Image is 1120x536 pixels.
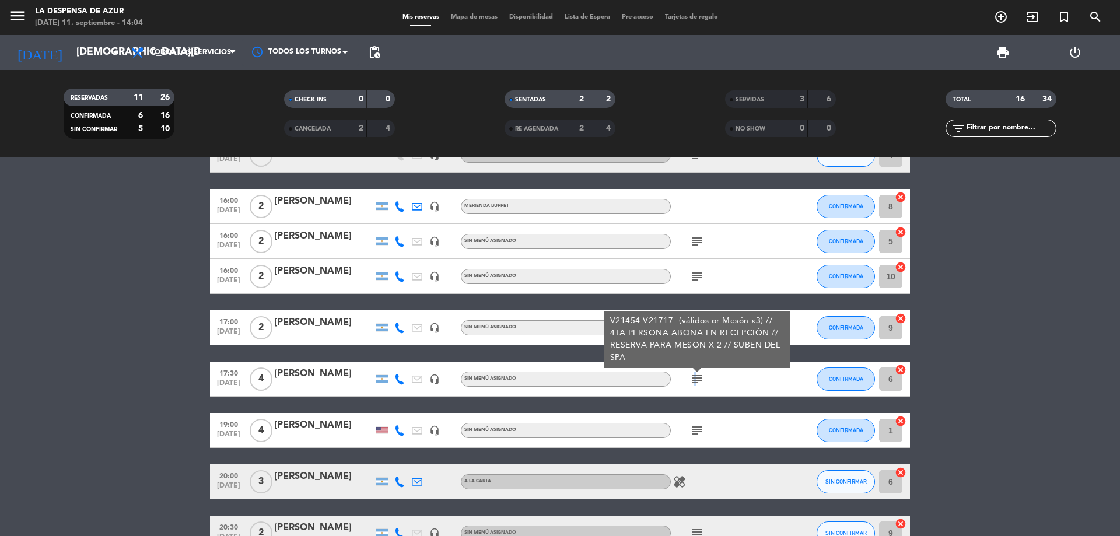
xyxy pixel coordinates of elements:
[895,313,907,324] i: cancel
[429,323,440,333] i: headset_mic
[1042,95,1054,103] strong: 34
[515,97,546,103] span: SENTADAS
[214,379,243,393] span: [DATE]
[817,265,875,288] button: CONFIRMADA
[829,427,863,433] span: CONFIRMADA
[736,97,764,103] span: SERVIDAS
[214,276,243,290] span: [DATE]
[71,127,117,132] span: SIN CONFIRMAR
[895,415,907,427] i: cancel
[274,315,373,330] div: [PERSON_NAME]
[953,97,971,103] span: TOTAL
[965,122,1056,135] input: Filtrar por nombre...
[606,95,613,103] strong: 2
[817,470,875,493] button: SIN CONFIRMAR
[274,264,373,279] div: [PERSON_NAME]
[429,201,440,212] i: headset_mic
[429,425,440,436] i: headset_mic
[659,14,724,20] span: Tarjetas de regalo
[829,203,863,209] span: CONFIRMADA
[817,419,875,442] button: CONFIRMADA
[800,95,804,103] strong: 3
[825,530,867,536] span: SIN CONFIRMAR
[386,95,393,103] strong: 0
[817,316,875,339] button: CONFIRMADA
[996,45,1010,59] span: print
[134,93,143,101] strong: 11
[35,6,143,17] div: La Despensa de Azur
[464,239,516,243] span: Sin menú asignado
[274,229,373,244] div: [PERSON_NAME]
[214,328,243,341] span: [DATE]
[616,14,659,20] span: Pre-acceso
[817,230,875,253] button: CONFIRMADA
[295,97,327,103] span: CHECK INS
[359,124,363,132] strong: 2
[610,315,785,364] div: V21454 V21717 -(válidos or Mesón x3) // 4TA PERSONA ABONA EN RECEPCIÓN // RESERVA PARA MESON X 2 ...
[559,14,616,20] span: Lista de Espera
[9,7,26,24] i: menu
[690,269,704,283] i: subject
[1057,10,1071,24] i: turned_in_not
[1088,10,1102,24] i: search
[515,126,558,132] span: RE AGENDADA
[827,95,834,103] strong: 6
[9,7,26,29] button: menu
[1068,45,1082,59] i: power_settings_new
[386,124,393,132] strong: 4
[951,121,965,135] i: filter_list
[214,314,243,328] span: 17:00
[827,124,834,132] strong: 0
[464,204,509,208] span: Merienda Buffet
[579,95,584,103] strong: 2
[250,367,272,391] span: 4
[274,194,373,209] div: [PERSON_NAME]
[464,274,516,278] span: Sin menú asignado
[579,124,584,132] strong: 2
[606,124,613,132] strong: 4
[464,479,491,484] span: A LA CARTA
[1039,35,1111,70] div: LOG OUT
[274,469,373,484] div: [PERSON_NAME]
[359,95,363,103] strong: 0
[429,271,440,282] i: headset_mic
[817,367,875,391] button: CONFIRMADA
[829,376,863,382] span: CONFIRMADA
[690,372,704,386] i: subject
[214,241,243,255] span: [DATE]
[214,263,243,276] span: 16:00
[150,48,231,57] span: Todos los servicios
[214,193,243,206] span: 16:00
[295,126,331,132] span: CANCELADA
[464,530,516,535] span: Sin menú asignado
[71,113,111,119] span: CONFIRMADA
[214,366,243,379] span: 17:30
[895,364,907,376] i: cancel
[250,470,272,493] span: 3
[1016,95,1025,103] strong: 16
[817,195,875,218] button: CONFIRMADA
[214,468,243,482] span: 20:00
[800,124,804,132] strong: 0
[250,419,272,442] span: 4
[138,111,143,120] strong: 6
[829,238,863,244] span: CONFIRMADA
[9,40,71,65] i: [DATE]
[690,234,704,248] i: subject
[71,95,108,101] span: RESERVADAS
[274,418,373,433] div: [PERSON_NAME]
[895,261,907,273] i: cancel
[397,14,445,20] span: Mis reservas
[895,467,907,478] i: cancel
[214,417,243,430] span: 19:00
[464,428,516,432] span: Sin menú asignado
[829,324,863,331] span: CONFIRMADA
[895,518,907,530] i: cancel
[108,45,123,59] i: arrow_drop_down
[829,273,863,279] span: CONFIRMADA
[35,17,143,29] div: [DATE] 11. septiembre - 14:04
[895,226,907,238] i: cancel
[690,423,704,437] i: subject
[214,155,243,169] span: [DATE]
[994,10,1008,24] i: add_circle_outline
